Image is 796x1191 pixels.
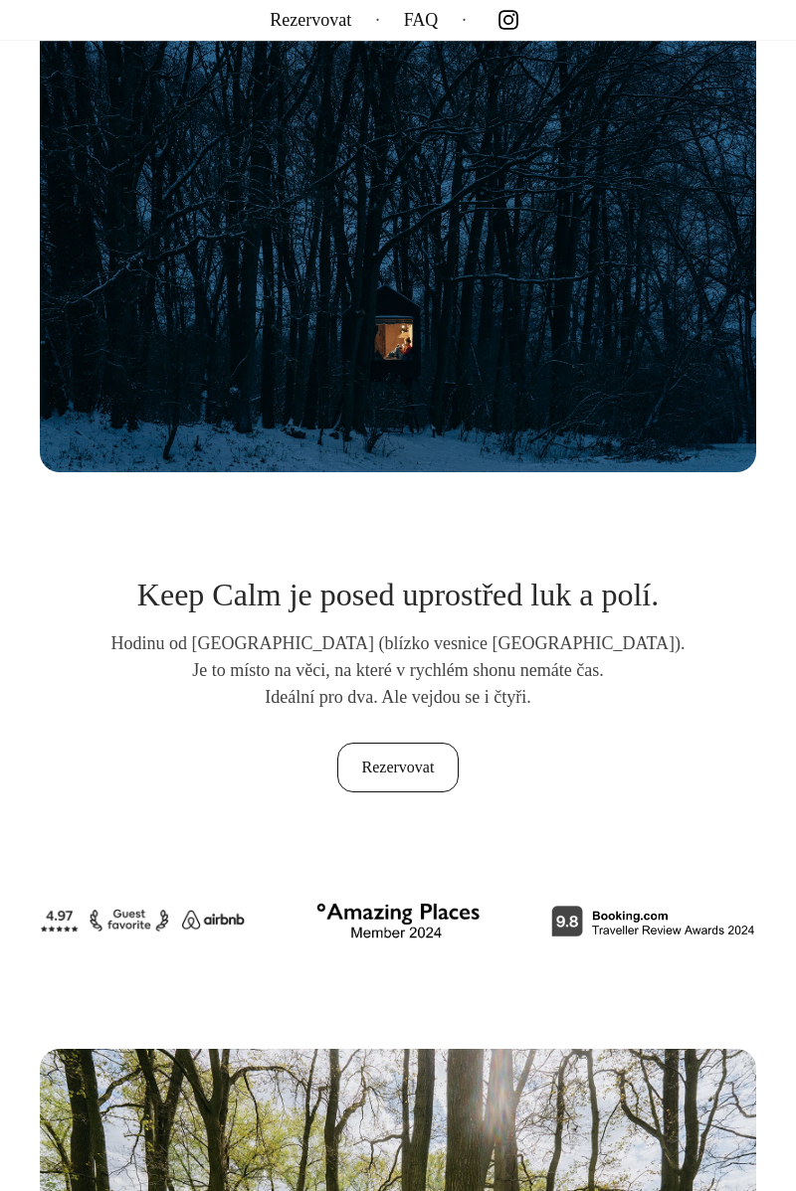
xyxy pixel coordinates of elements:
[40,576,756,613] h2: Keep Calm je posed uprostřed luk a polí.
[40,909,246,933] img: Airbnb Guest Favorite 4.97
[337,743,460,792] a: Rezervovat
[550,905,756,936] img: 9.8 Booking.com Traveller Review Awards 2024
[80,684,716,711] p: Ideální pro dva. Ale vejdou se i čtyři.
[80,630,716,657] p: Hodinu od [GEOGRAPHIC_DATA] (blízko vesnice [GEOGRAPHIC_DATA]).
[296,896,501,945] img: Amazing Places Member
[80,657,716,684] p: Je to místo na věci, na které v rychlém shonu nemáte čas.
